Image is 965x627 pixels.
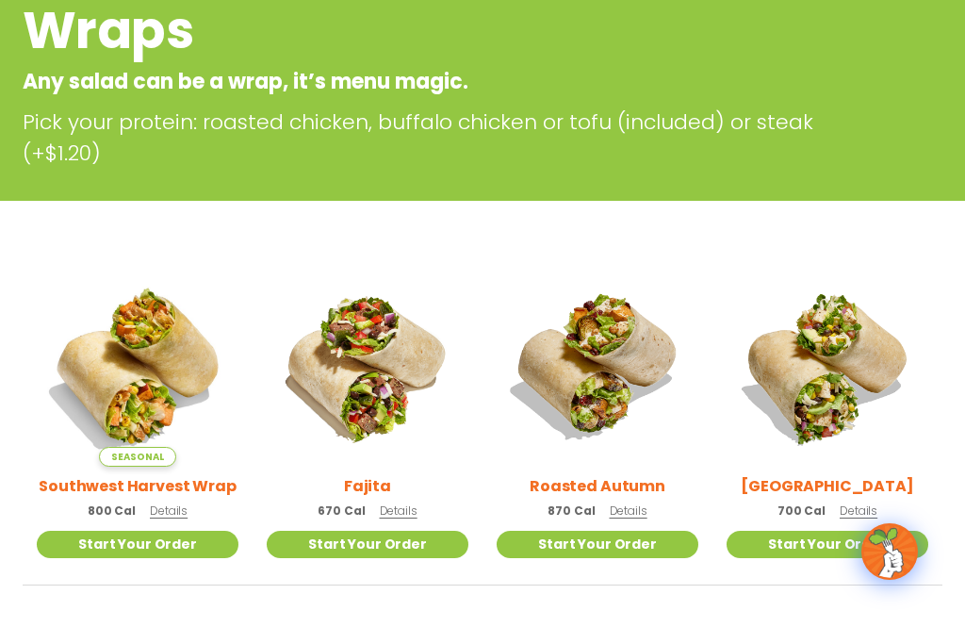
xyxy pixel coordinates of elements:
[863,525,916,578] img: wpChatIcon
[777,503,826,520] span: 700 Cal
[99,447,175,467] span: Seasonal
[497,531,698,558] a: Start Your Order
[548,503,595,520] span: 870 Cal
[727,531,928,558] a: Start Your Order
[741,474,913,498] h2: [GEOGRAPHIC_DATA]
[318,503,365,520] span: 670 Cal
[23,107,861,169] p: Pick your protein: roasted chicken, buffalo chicken or tofu (included) or steak (+$1.20)
[267,531,468,558] a: Start Your Order
[610,503,647,519] span: Details
[530,474,665,498] h2: Roasted Autumn
[344,474,391,498] h2: Fajita
[150,503,188,519] span: Details
[840,503,877,519] span: Details
[497,265,698,467] img: Product photo for Roasted Autumn Wrap
[727,265,928,467] img: Product photo for BBQ Ranch Wrap
[380,503,417,519] span: Details
[88,503,136,520] span: 800 Cal
[267,265,468,467] img: Product photo for Fajita Wrap
[39,474,236,498] h2: Southwest Harvest Wrap
[37,531,238,558] a: Start Your Order
[23,66,791,97] p: Any salad can be a wrap, it’s menu magic.
[37,265,238,467] img: Product photo for Southwest Harvest Wrap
